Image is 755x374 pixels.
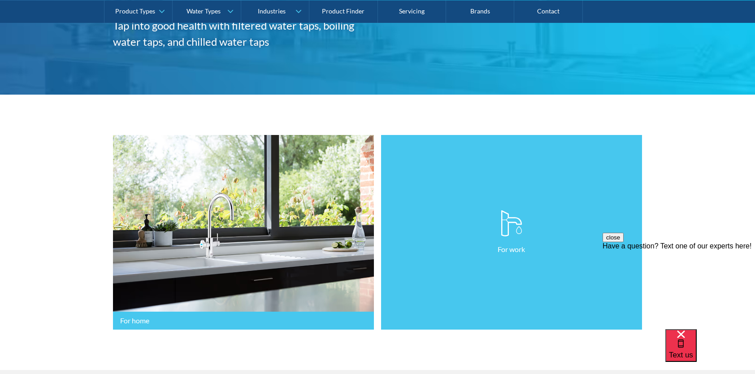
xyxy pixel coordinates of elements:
h2: Tap into good health with filtered water taps, boiling water taps, and chilled water taps [113,17,377,50]
iframe: podium webchat widget bubble [665,329,755,374]
div: Industries [258,7,286,15]
p: For work [498,244,525,255]
iframe: podium webchat widget prompt [603,233,755,340]
a: For work [381,135,642,330]
div: Product Types [115,7,155,15]
div: Water Types [187,7,221,15]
